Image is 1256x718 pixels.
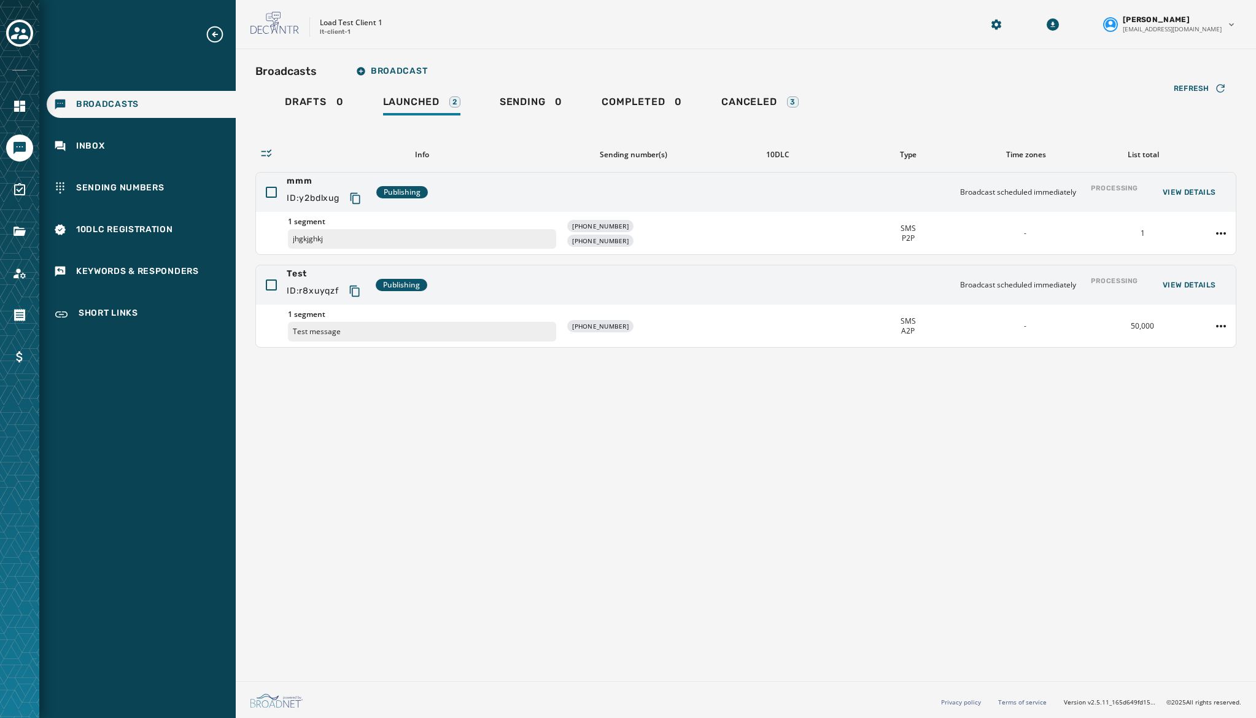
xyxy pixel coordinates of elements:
a: Terms of service [998,698,1047,706]
a: Navigate to Keywords & Responders [47,258,236,285]
span: SMS [901,316,916,326]
span: Test [287,268,366,280]
div: Sending number(s) [566,150,700,160]
span: v2.5.11_165d649fd1592c218755210ebffa1e5a55c3084e [1088,698,1157,707]
span: Refresh [1174,84,1209,93]
span: P2P [902,233,915,243]
div: 0 [285,96,344,115]
a: Navigate to Surveys [6,176,33,203]
span: Inbox [76,140,105,152]
button: Manage global settings [985,14,1007,36]
div: Info [287,150,556,160]
a: Navigate to Orders [6,302,33,329]
div: [PHONE_NUMBER] [567,320,634,332]
span: View Details [1163,280,1216,290]
a: Sending0 [490,90,572,118]
div: 0 [500,96,562,115]
div: [PHONE_NUMBER] [567,220,634,232]
span: Completed [602,96,665,108]
span: Keywords & Responders [76,265,199,278]
a: Navigate to Home [6,93,33,120]
a: Drafts0 [275,90,354,118]
div: - [972,321,1079,331]
span: SMS [901,224,916,233]
div: 0 [602,96,682,115]
button: User settings [1098,10,1241,39]
button: View Details [1153,184,1226,201]
span: mmm [287,175,366,187]
button: Processing [1086,271,1143,299]
span: ID: y2bdlxug [287,192,339,205]
div: [PHONE_NUMBER] [567,235,634,247]
a: Navigate to Billing [6,343,33,370]
a: Navigate to Broadcasts [47,91,236,118]
span: Broadcast [356,66,427,76]
button: Toggle account select drawer [6,20,33,47]
div: - [972,228,1079,238]
button: Download Menu [1042,14,1064,36]
p: Test message [288,322,556,341]
span: View Details [1163,187,1216,197]
button: Refresh [1164,79,1236,98]
a: Privacy policy [941,698,981,706]
span: 10DLC Registration [76,224,173,236]
h2: Broadcasts [255,63,317,80]
a: Navigate to Inbox [47,133,236,160]
span: Sending [500,96,546,108]
div: Time zones [972,150,1079,160]
a: Launched2 [373,90,470,118]
span: Sending Numbers [76,182,165,194]
a: Navigate to Sending Numbers [47,174,236,201]
button: mmm action menu [1211,224,1231,243]
p: lt-client-1 [320,28,351,37]
span: Broadcast scheduled immediately [960,280,1076,290]
span: 1 segment [288,310,556,319]
div: Type [855,150,962,160]
div: 2 [449,96,460,107]
span: [PERSON_NAME] [1123,15,1190,25]
div: 3 [787,96,799,107]
a: Navigate to Files [6,218,33,245]
span: ID: r8xuyqzf [287,285,339,297]
span: Launched [383,96,440,108]
button: Broadcast [346,59,437,84]
a: Navigate to Short Links [47,300,236,329]
div: 1 [1089,228,1196,238]
span: Broadcasts [76,98,139,111]
span: [EMAIL_ADDRESS][DOMAIN_NAME] [1123,25,1222,34]
button: Test action menu [1211,316,1231,336]
span: Publishing [383,280,420,290]
span: Drafts [285,96,327,108]
div: 10DLC [710,150,845,160]
p: jhgkjghkj [288,229,556,249]
span: 1 segment [288,217,556,227]
button: Expand sub nav menu [205,25,235,44]
span: Publishing [384,187,421,197]
button: View Details [1153,276,1226,294]
button: Processing [1086,179,1143,206]
button: Copy text to clipboard [344,280,366,302]
a: Navigate to Account [6,260,33,287]
span: A2P [901,326,915,336]
span: Short Links [79,307,138,322]
a: Navigate to 10DLC Registration [47,216,236,243]
span: © 2025 All rights reserved. [1166,698,1241,706]
a: Navigate to Messaging [6,135,33,162]
p: Load Test Client 1 [320,18,382,28]
span: Broadcast scheduled immediately [960,187,1076,197]
div: List total [1090,150,1197,160]
span: Version [1064,698,1157,707]
span: Canceled [721,96,777,108]
button: Copy text to clipboard [344,187,366,209]
div: 50,000 [1089,321,1196,331]
a: Canceled3 [711,90,808,118]
a: Completed0 [592,90,692,118]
